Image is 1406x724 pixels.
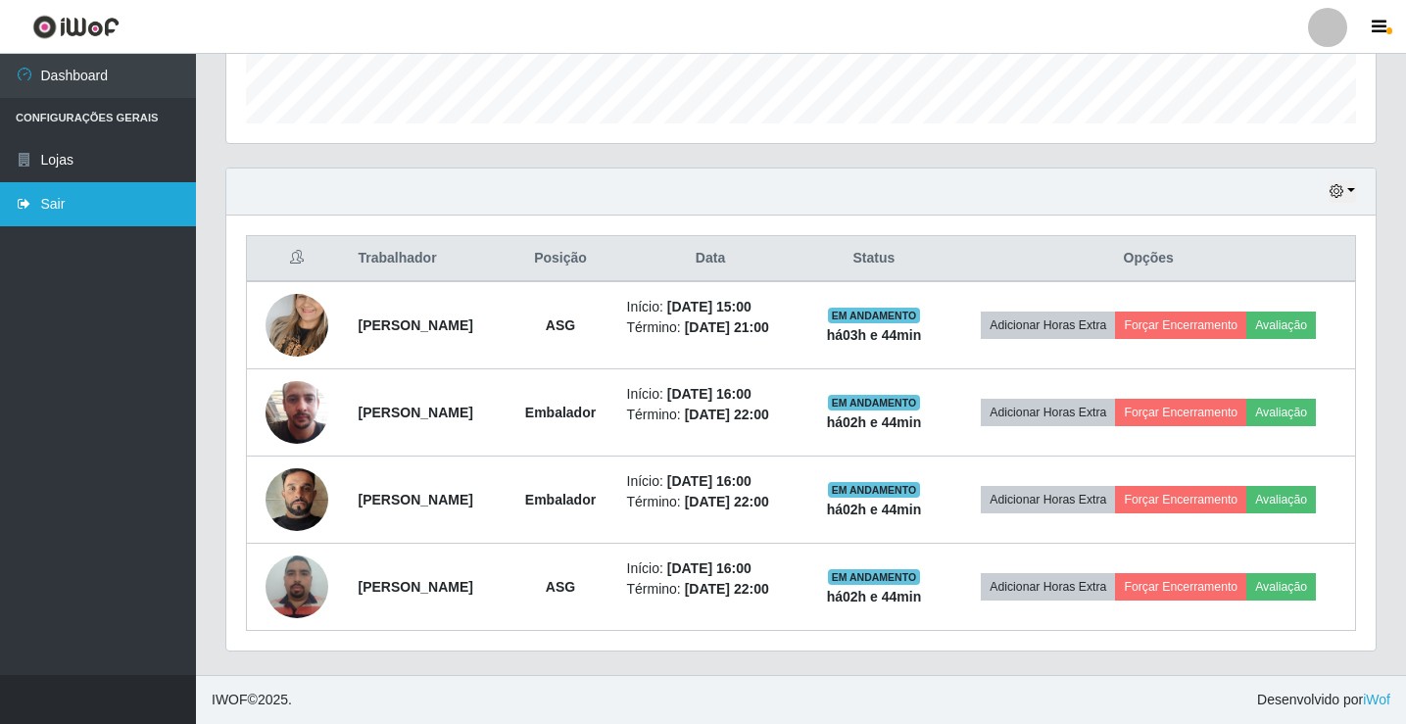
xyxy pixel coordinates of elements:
[212,690,292,710] span: © 2025 .
[627,297,795,317] li: Início:
[827,414,922,430] strong: há 02 h e 44 min
[358,405,472,420] strong: [PERSON_NAME]
[627,405,795,425] li: Término:
[32,15,120,39] img: CoreUI Logo
[266,357,328,468] img: 1745843945427.jpeg
[627,471,795,492] li: Início:
[627,558,795,579] li: Início:
[685,581,769,597] time: [DATE] 22:00
[546,579,575,595] strong: ASG
[627,492,795,512] li: Término:
[627,317,795,338] li: Término:
[546,317,575,333] strong: ASG
[1246,312,1316,339] button: Avaliação
[506,236,614,282] th: Posição
[1363,692,1390,707] a: iWof
[1115,312,1246,339] button: Forçar Encerramento
[828,482,921,498] span: EM ANDAMENTO
[1257,690,1390,710] span: Desenvolvido por
[627,384,795,405] li: Início:
[358,317,472,333] strong: [PERSON_NAME]
[358,579,472,595] strong: [PERSON_NAME]
[828,569,921,585] span: EM ANDAMENTO
[627,579,795,600] li: Término:
[212,692,248,707] span: IWOF
[1115,399,1246,426] button: Forçar Encerramento
[981,486,1115,513] button: Adicionar Horas Extra
[525,405,596,420] strong: Embalador
[685,407,769,422] time: [DATE] 22:00
[981,573,1115,601] button: Adicionar Horas Extra
[1115,573,1246,601] button: Forçar Encerramento
[615,236,806,282] th: Data
[266,444,328,555] img: 1732360371404.jpeg
[266,545,328,628] img: 1686264689334.jpeg
[981,399,1115,426] button: Adicionar Horas Extra
[685,319,769,335] time: [DATE] 21:00
[525,492,596,507] strong: Embalador
[806,236,943,282] th: Status
[827,502,922,517] strong: há 02 h e 44 min
[1246,486,1316,513] button: Avaliação
[827,327,922,343] strong: há 03 h e 44 min
[667,299,751,314] time: [DATE] 15:00
[1246,399,1316,426] button: Avaliação
[685,494,769,509] time: [DATE] 22:00
[981,312,1115,339] button: Adicionar Horas Extra
[358,492,472,507] strong: [PERSON_NAME]
[266,269,328,381] img: 1715267360943.jpeg
[1246,573,1316,601] button: Avaliação
[667,473,751,489] time: [DATE] 16:00
[942,236,1355,282] th: Opções
[828,395,921,410] span: EM ANDAMENTO
[346,236,506,282] th: Trabalhador
[827,589,922,604] strong: há 02 h e 44 min
[667,560,751,576] time: [DATE] 16:00
[1115,486,1246,513] button: Forçar Encerramento
[828,308,921,323] span: EM ANDAMENTO
[667,386,751,402] time: [DATE] 16:00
